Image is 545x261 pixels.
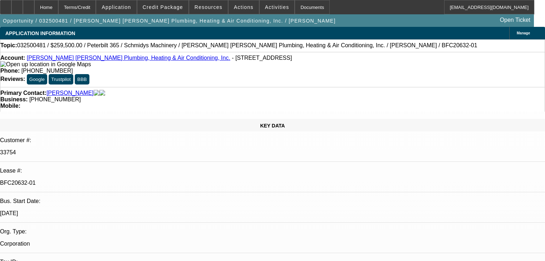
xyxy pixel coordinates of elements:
a: Open Ticket [497,14,533,26]
strong: Reviews: [0,76,25,82]
button: Application [96,0,136,14]
button: BBB [75,74,89,84]
span: Activities [265,4,289,10]
span: Actions [234,4,254,10]
span: KEY DATA [260,123,285,129]
span: [PHONE_NUMBER] [21,68,73,74]
img: linkedin-icon.png [99,90,105,96]
strong: Business: [0,96,28,102]
button: Google [27,74,47,84]
span: Manage [517,31,530,35]
strong: Account: [0,55,25,61]
a: [PERSON_NAME] [46,90,94,96]
strong: Topic: [0,42,17,49]
span: 032500481 / $259,500.00 / Peterbilt 365 / Schmidys Machinery / [PERSON_NAME] [PERSON_NAME] Plumbi... [17,42,477,49]
span: [PHONE_NUMBER] [29,96,81,102]
button: Trustpilot [49,74,73,84]
button: Resources [189,0,228,14]
span: APPLICATION INFORMATION [5,30,75,36]
img: Open up location in Google Maps [0,61,91,68]
span: Application [102,4,131,10]
button: Credit Package [137,0,188,14]
strong: Primary Contact: [0,90,46,96]
a: [PERSON_NAME] [PERSON_NAME] Plumbing, Heating & Air Conditioning, Inc. [27,55,230,61]
strong: Phone: [0,68,20,74]
span: - [STREET_ADDRESS] [232,55,292,61]
a: View Google Maps [0,61,91,67]
img: facebook-icon.png [94,90,99,96]
button: Activities [260,0,295,14]
span: Credit Package [143,4,183,10]
span: Opportunity / 032500481 / [PERSON_NAME] [PERSON_NAME] Plumbing, Heating & Air Conditioning, Inc. ... [3,18,336,24]
strong: Mobile: [0,103,20,109]
button: Actions [229,0,259,14]
span: Resources [195,4,222,10]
